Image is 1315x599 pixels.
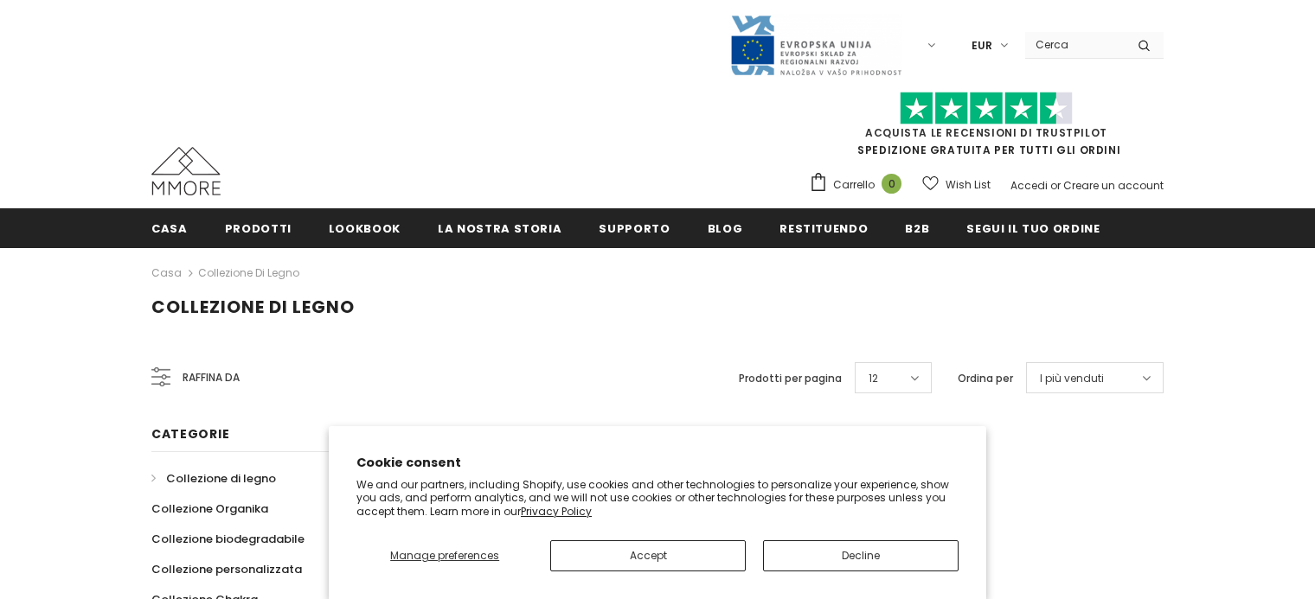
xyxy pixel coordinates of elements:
span: Collezione Organika [151,500,268,517]
a: Blog [708,208,743,247]
a: Lookbook [329,208,401,247]
span: 0 [882,174,901,194]
h2: Cookie consent [356,454,959,472]
img: Casi MMORE [151,147,221,195]
span: La nostra storia [438,220,561,237]
span: Collezione di legno [166,470,276,487]
a: La nostra storia [438,208,561,247]
span: 12 [869,370,878,387]
a: Restituendo [779,208,868,247]
a: Creare un account [1063,178,1164,193]
a: Carrello 0 [809,172,910,198]
a: Javni Razpis [729,37,902,52]
a: Casa [151,208,188,247]
a: Wish List [922,169,991,200]
span: I più venduti [1040,370,1104,387]
a: Collezione Organika [151,494,268,524]
a: Accedi [1010,178,1048,193]
span: Collezione di legno [151,295,355,319]
a: Acquista le recensioni di TrustPilot [865,125,1107,140]
button: Manage preferences [356,540,533,571]
button: Accept [550,540,746,571]
span: Segui il tuo ordine [966,220,1100,237]
a: Casa [151,263,182,284]
span: SPEDIZIONE GRATUITA PER TUTTI GLI ORDINI [809,99,1164,157]
img: Javni Razpis [729,14,902,77]
span: or [1050,178,1061,193]
a: Collezione biodegradabile [151,524,305,554]
a: Collezione di legno [151,463,276,494]
span: Collezione personalizzata [151,561,302,577]
img: Fidati di Pilot Stars [900,92,1073,125]
p: We and our partners, including Shopify, use cookies and other technologies to personalize your ex... [356,478,959,519]
span: Casa [151,220,188,237]
span: Manage preferences [390,548,499,563]
span: Restituendo [779,220,868,237]
a: supporto [599,208,670,247]
a: Collezione di legno [198,265,299,280]
a: Prodotti [225,208,292,247]
a: Collezione personalizzata [151,554,302,584]
span: B2B [905,220,929,237]
label: Ordina per [958,370,1013,387]
label: Prodotti per pagina [739,370,842,387]
span: Blog [708,220,743,237]
span: Wish List [946,176,991,194]
span: supporto [599,220,670,237]
span: Collezione biodegradabile [151,531,305,547]
a: Segui il tuo ordine [966,208,1100,247]
button: Decline [763,540,959,571]
span: Carrello [833,176,875,194]
span: Prodotti [225,220,292,237]
a: Privacy Policy [521,504,592,519]
span: Lookbook [329,220,401,237]
span: EUR [972,37,992,54]
a: B2B [905,208,929,247]
input: Search Site [1025,32,1125,57]
span: Categorie [151,425,229,443]
span: Raffina da [183,368,240,387]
